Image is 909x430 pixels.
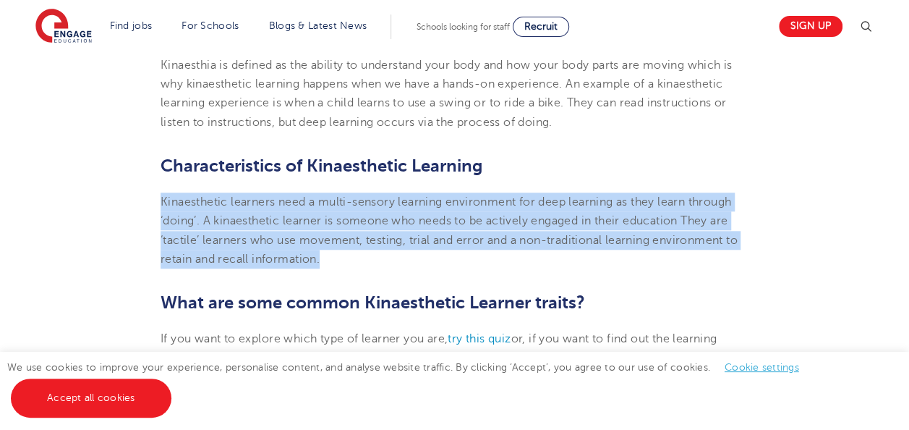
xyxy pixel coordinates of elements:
[779,16,842,37] a: Sign up
[110,20,153,31] a: Find jobs
[161,329,748,368] p: If you want to explore which type of learner you are, or, if you want to find out the learning st...
[269,20,367,31] a: Blogs & Latest News
[161,195,738,266] span: Kinaesthetic learners need a multi-sensory learning environment for deep learning as they learn t...
[725,362,799,373] a: Cookie settings
[161,59,733,90] span: Kinaesthia is defined as the ability to understand your body and how your body parts are moving w...
[513,17,569,37] a: Recruit
[11,379,171,418] a: Accept all cookies
[417,22,510,32] span: Schools looking for staff
[182,20,239,31] a: For Schools
[161,77,726,129] span: inaesthetic learning happens when we have a hands-on experience. An example of a kinaesthetic lea...
[524,21,558,32] span: Recruit
[35,9,92,45] img: Engage Education
[161,156,482,176] b: Characteristics of Kinaesthetic Learning
[161,292,585,313] span: What are some common Kinaesthetic Learner traits?
[7,362,814,403] span: We use cookies to improve your experience, personalise content, and analyse website traffic. By c...
[448,332,511,345] a: try this quiz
